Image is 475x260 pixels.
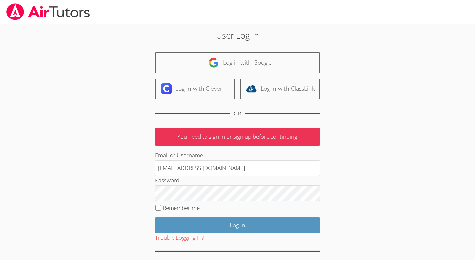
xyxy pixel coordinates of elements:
[155,151,203,159] label: Email or Username
[246,83,257,94] img: classlink-logo-d6bb404cc1216ec64c9a2012d9dc4662098be43eaf13dc465df04b49fa7ab582.svg
[234,109,241,118] div: OR
[155,233,204,243] button: Trouble Logging In?
[161,83,172,94] img: clever-logo-6eab21bc6e7a338710f1a6ff85c0baf02591cd810cc4098c63d3a4b26e2feb20.svg
[155,177,179,184] label: Password
[155,52,320,73] a: Log in with Google
[208,57,219,68] img: google-logo-50288ca7cdecda66e5e0955fdab243c47b7ad437acaf1139b6f446037453330a.svg
[155,79,235,99] a: Log in with Clever
[163,204,200,211] label: Remember me
[240,79,320,99] a: Log in with ClassLink
[155,217,320,233] input: Log in
[109,29,366,42] h2: User Log in
[6,3,91,20] img: airtutors_banner-c4298cdbf04f3fff15de1276eac7730deb9818008684d7c2e4769d2f7ddbe033.png
[155,128,320,146] p: You need to sign in or sign up before continuing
